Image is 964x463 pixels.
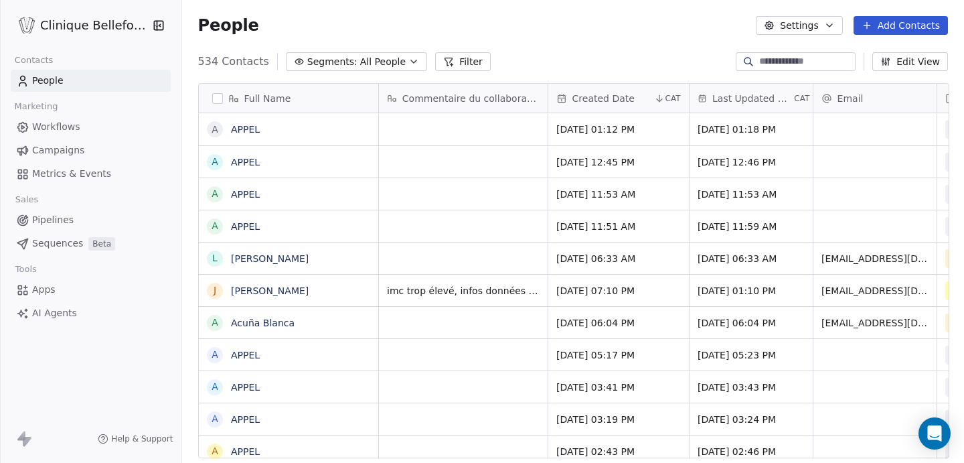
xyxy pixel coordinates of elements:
[9,96,64,117] span: Marketing
[198,54,269,70] span: 534 Contacts
[9,190,44,210] span: Sales
[821,252,929,265] span: [EMAIL_ADDRESS][DOMAIN_NAME]
[212,444,218,458] div: A
[556,316,681,330] span: [DATE] 06:04 PM
[213,283,216,297] div: J
[698,220,805,233] span: [DATE] 11:59 AM
[698,252,805,265] span: [DATE] 06:33 AM
[231,285,309,296] a: [PERSON_NAME]
[387,284,540,297] span: imc trop élevé, infos données par tél + email
[379,84,548,113] div: Commentaire du collaborateur
[698,155,805,169] span: [DATE] 12:46 PM
[231,189,260,200] a: APPEL
[665,93,680,104] span: CAT
[813,84,937,113] div: Email
[837,92,864,105] span: Email
[821,316,929,330] span: [EMAIL_ADDRESS][DOMAIN_NAME]
[11,116,171,138] a: Workflows
[231,382,260,393] a: APPEL
[111,434,173,444] span: Help & Support
[712,92,791,105] span: Last Updated Date
[88,237,115,251] span: Beta
[556,413,681,426] span: [DATE] 03:19 PM
[231,350,260,360] a: APPEL
[548,84,689,113] div: Created DateCAT
[231,318,295,328] a: Acuña Blanca
[556,252,681,265] span: [DATE] 06:33 AM
[212,155,218,169] div: A
[556,155,681,169] span: [DATE] 12:45 PM
[698,123,805,136] span: [DATE] 01:18 PM
[212,251,218,265] div: L
[9,259,42,279] span: Tools
[556,284,681,297] span: [DATE] 07:10 PM
[231,414,260,425] a: APPEL
[11,163,171,185] a: Metrics & Events
[231,221,260,232] a: APPEL
[435,52,491,71] button: Filter
[918,417,951,450] div: Open Intercom Messenger
[212,380,218,394] div: A
[212,316,218,330] div: A
[556,348,681,362] span: [DATE] 05:17 PM
[212,412,218,426] div: A
[231,157,260,168] a: APPEL
[16,14,143,37] button: Clinique Bellefontaine
[872,52,948,71] button: Edit View
[698,188,805,201] span: [DATE] 11:53 AM
[11,302,171,324] a: AI Agents
[698,413,805,426] span: [DATE] 03:24 PM
[32,74,64,88] span: People
[556,123,681,136] span: [DATE] 01:12 PM
[821,284,929,297] span: [EMAIL_ADDRESS][DOMAIN_NAME]
[244,92,291,105] span: Full Name
[198,15,259,36] span: People
[32,213,74,227] span: Pipelines
[32,167,111,181] span: Metrics & Events
[231,446,260,457] a: APPEL
[212,187,218,201] div: A
[11,233,171,255] a: SequencesBeta
[40,17,149,34] span: Clinique Bellefontaine
[556,188,681,201] span: [DATE] 11:53 AM
[199,113,379,459] div: grid
[698,284,805,297] span: [DATE] 01:10 PM
[11,279,171,301] a: Apps
[32,306,77,320] span: AI Agents
[360,55,406,69] span: All People
[854,16,948,35] button: Add Contacts
[212,123,218,137] div: A
[307,55,357,69] span: Segments:
[794,93,809,104] span: CAT
[698,348,805,362] span: [DATE] 05:23 PM
[556,381,681,394] span: [DATE] 03:41 PM
[19,17,35,34] img: Logo_Bellefontaine_Black.png
[556,220,681,233] span: [DATE] 11:51 AM
[32,283,56,297] span: Apps
[231,253,309,264] a: [PERSON_NAME]
[32,143,84,157] span: Campaigns
[698,381,805,394] span: [DATE] 03:43 PM
[231,124,260,135] a: APPEL
[11,209,171,231] a: Pipelines
[698,445,805,458] span: [DATE] 02:46 PM
[756,16,842,35] button: Settings
[11,70,171,92] a: People
[698,316,805,330] span: [DATE] 06:04 PM
[402,92,540,105] span: Commentaire du collaborateur
[572,92,635,105] span: Created Date
[212,219,218,233] div: A
[98,434,173,444] a: Help & Support
[9,50,59,70] span: Contacts
[11,139,171,161] a: Campaigns
[32,237,83,251] span: Sequences
[199,84,378,113] div: Full Name
[690,84,813,113] div: Last Updated DateCAT
[32,120,80,134] span: Workflows
[556,445,681,458] span: [DATE] 02:43 PM
[212,348,218,362] div: A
